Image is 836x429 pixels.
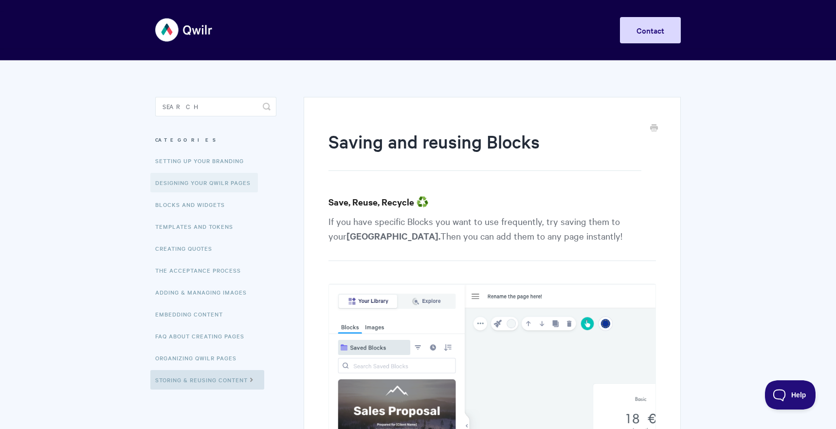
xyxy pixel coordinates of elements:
img: Qwilr Help Center [155,12,213,48]
a: Setting up your Branding [155,151,251,170]
a: Embedding Content [155,304,230,324]
iframe: Toggle Customer Support [765,380,817,410]
strong: [GEOGRAPHIC_DATA]. [346,230,440,242]
a: Creating Quotes [155,239,219,258]
a: Contact [620,17,681,43]
a: Organizing Qwilr Pages [155,348,244,368]
a: Templates and Tokens [155,217,240,236]
p: If you have specific Blocks you want to use frequently, try saving them to your Then you can add ... [328,214,656,261]
a: The Acceptance Process [155,261,248,280]
a: Print this Article [650,123,658,134]
a: Adding & Managing Images [155,282,254,302]
h1: Saving and reusing Blocks [328,129,641,171]
a: Blocks and Widgets [155,195,232,214]
a: Designing Your Qwilr Pages [150,173,258,192]
h3: Categories [155,131,276,149]
h3: Save, Reuse, Recycle ♻️ [328,195,656,209]
a: Storing & Reusing Content [150,370,264,390]
input: Search [155,97,276,116]
a: FAQ About Creating Pages [155,326,252,346]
